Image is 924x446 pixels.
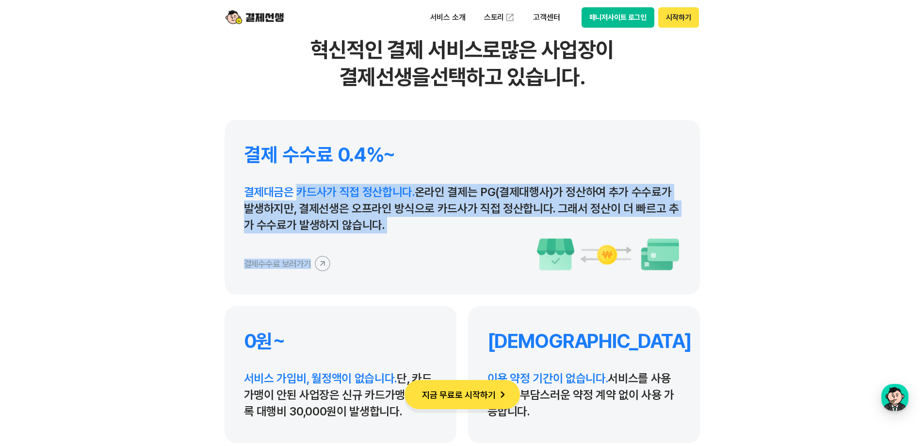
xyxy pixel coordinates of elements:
span: 결제대금은 카드사가 직접 정산합니다. [244,185,415,199]
p: 서비스 소개 [423,9,472,26]
a: 대화 [64,308,125,332]
p: 단, 카드가맹이 안된 사업장은 신규 카드가맹점 등록 대행비 30,000원이 발생합니다. [244,370,437,420]
a: 설정 [125,308,186,332]
button: 지금 무료로 시작하기 [405,380,520,409]
p: 고객센터 [526,9,567,26]
button: 시작하기 [658,7,698,28]
span: 이용 약정 기간이 없습니다. [487,371,608,385]
img: 수수료 이미지 [536,237,681,271]
img: logo [226,8,284,27]
span: 설정 [150,322,162,330]
span: 대화 [89,323,100,330]
a: 스토리 [477,8,522,27]
a: 홈 [3,308,64,332]
button: 매니저사이트 로그인 [582,7,655,28]
img: 화살표 아이콘 [496,388,509,401]
span: 홈 [31,322,36,330]
img: 외부 도메인 오픈 [505,13,515,22]
h2: 혁신적인 결제 서비스로 많은 사업장이 결제선생을 선택하고 있습니다. [225,36,700,91]
span: 서비스 가입비, 월정액이 없습니다. [244,371,397,385]
button: 결제수수료 보러가기 [244,256,330,271]
p: 서비스를 사용하실때 부담스러운 약정 계약 없이 사용 가능합니다. [487,370,681,420]
h4: 결제 수수료 0.4%~ [244,143,681,166]
h4: [DEMOGRAPHIC_DATA] [487,330,681,353]
h4: 0원~ [244,330,437,353]
p: 온라인 결제는 PG(결제대행사)가 정산하여 추가 수수료가 발생하지만, 결제선생은 오프라인 방식으로 카드사가 직접 정산합니다. 그래서 정산이 더 빠르고 추가 수수료가 발생하지 ... [244,184,681,233]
